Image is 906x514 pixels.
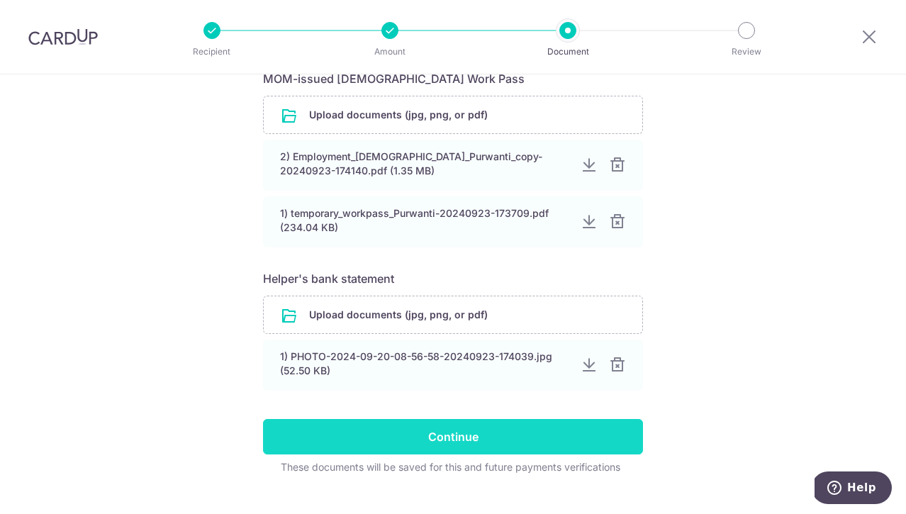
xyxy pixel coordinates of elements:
img: CardUp [28,28,98,45]
h6: MOM-issued [DEMOGRAPHIC_DATA] Work Pass [263,70,643,87]
iframe: Opens a widget where you can find more information [815,471,892,507]
div: 2) Employment_[DEMOGRAPHIC_DATA]_Purwanti_copy-20240923-174140.pdf (1.35 MB) [280,150,569,178]
div: 1) temporary_workpass_Purwanti-20240923-173709.pdf (234.04 KB) [280,206,569,235]
div: These documents will be saved for this and future payments verifications [263,460,637,474]
p: Document [515,45,620,59]
p: Amount [337,45,442,59]
input: Continue [263,419,643,454]
div: Upload documents (jpg, png, or pdf) [263,296,643,334]
p: Review [694,45,799,59]
p: Recipient [160,45,264,59]
div: 1) PHOTO-2024-09-20-08-56-58-20240923-174039.jpg (52.50 KB) [280,350,569,378]
div: Upload documents (jpg, png, or pdf) [263,96,643,134]
h6: Helper's bank statement [263,270,643,287]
